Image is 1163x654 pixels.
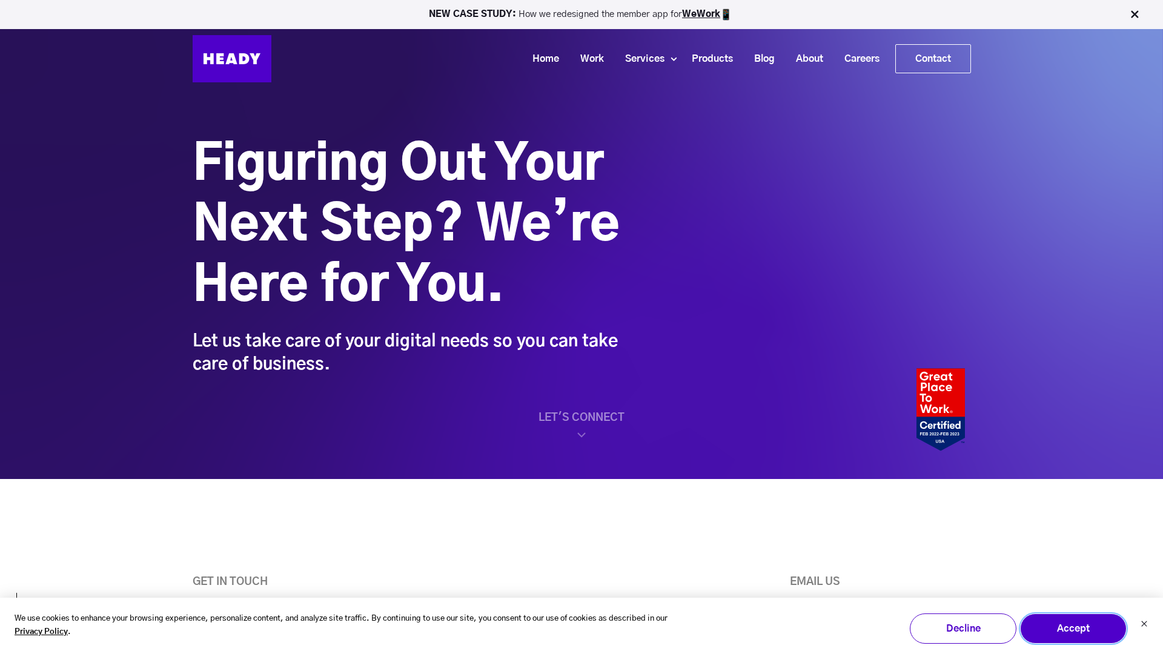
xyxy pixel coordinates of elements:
[677,48,739,70] a: Products
[739,48,781,70] a: Blog
[193,330,623,376] div: Let us take care of your digital needs so you can take care of business.
[829,48,886,70] a: Careers
[565,48,610,70] a: Work
[1141,619,1148,632] button: Dismiss cookie banner
[916,368,965,451] img: Heady_2022_Certification_Badge 2
[682,10,720,19] a: WeWork
[790,576,970,589] h6: Email us
[1128,8,1141,21] img: Close Bar
[896,45,970,73] a: Contact
[574,428,589,443] img: home_scroll
[1020,613,1127,644] button: Accept
[720,8,732,21] img: app emoji
[283,44,971,73] div: Navigation Menu
[193,412,971,442] a: LET'S CONNECT
[610,48,671,70] a: Services
[15,612,683,640] p: We use cookies to enhance your browsing experience, personalize content, and analyze site traffic...
[15,626,68,639] a: Privacy Policy
[910,613,1016,644] button: Decline
[517,48,565,70] a: Home
[781,48,829,70] a: About
[429,10,519,19] strong: NEW CASE STUDY:
[193,135,623,317] h1: Figuring Out Your Next Step? We’re Here for You.
[193,35,271,82] img: Heady_Logo_Web-01 (1)
[5,8,1158,21] p: How we redesigned the member app for
[193,576,704,589] h6: GET IN TOUCH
